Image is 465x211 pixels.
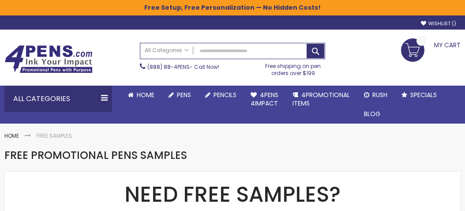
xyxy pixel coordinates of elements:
a: Blog [357,105,387,124]
a: 4Pens4impact [244,86,285,113]
span: Rush [372,90,387,99]
a: Specials [394,86,444,105]
a: Home [121,86,161,105]
span: 4PROMOTIONAL ITEMS [292,90,350,108]
span: - Call Now! [147,63,219,71]
a: Pens [161,86,198,105]
span: Blog [364,109,380,118]
span: 4Pens 4impact [251,90,278,108]
a: (888) 88-4PENS [147,63,190,71]
img: 4Pens Custom Pens and Promotional Products [4,45,93,73]
span: All Categories [145,47,189,54]
a: Rush [357,86,394,105]
span: Pens [177,90,191,99]
a: Pencils [198,86,244,105]
a: 4PROMOTIONALITEMS [285,86,357,113]
span: NEED FREE SAMPLES? [124,180,341,209]
div: All Categories [4,86,112,112]
a: Home [4,132,19,139]
span: Home [137,90,154,99]
span: Specials [410,90,437,99]
a: All Categories [140,43,193,58]
strong: FREE SAMPLES [37,132,72,139]
span: Pencils [214,90,236,99]
a: Wishlist [421,20,456,27]
div: Free shipping on pen orders over $199 [261,59,325,77]
span: FREE PROMOTIONAL PENS SAMPLES [4,148,187,162]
